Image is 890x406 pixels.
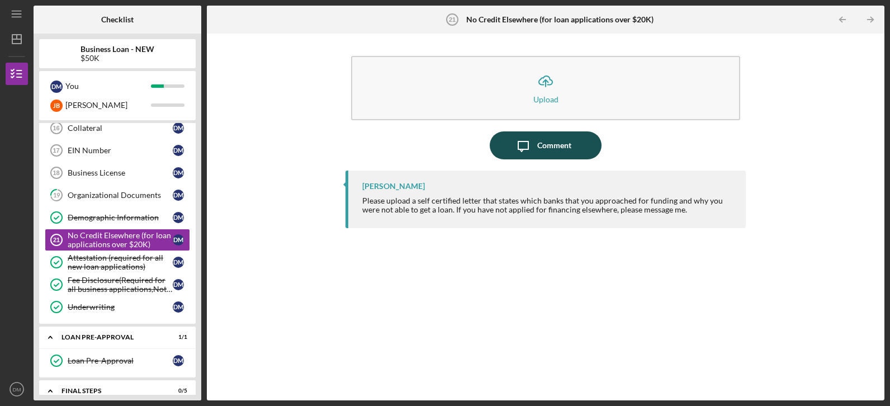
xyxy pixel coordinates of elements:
text: DM [13,386,21,393]
div: D M [173,122,184,134]
div: D M [173,167,184,178]
a: Loan Pre-ApprovalDM [45,350,190,372]
div: Comment [537,131,571,159]
tspan: 19 [53,192,60,199]
a: UnderwritingDM [45,296,190,318]
div: [PERSON_NAME] [362,182,425,191]
div: Please upload a self certified letter that states which banks that you approached for funding and... [362,196,734,214]
div: Attestation (required for all new loan applications) [68,253,173,271]
button: Comment [490,131,602,159]
a: Fee Disclosure(Required for all business applications,Not needed for Contractor loans)DM [45,273,190,296]
div: [PERSON_NAME] [65,96,151,115]
a: 18Business LicenseDM [45,162,190,184]
div: D M [173,212,184,223]
tspan: 18 [53,169,59,176]
div: LOAN PRE-APPROVAL [61,334,159,341]
div: No Credit Elsewhere (for loan applications over $20K) [68,231,173,249]
a: 16CollateralDM [45,117,190,139]
a: Demographic InformationDM [45,206,190,229]
tspan: 21 [53,237,60,243]
a: 19Organizational DocumentsDM [45,184,190,206]
div: 0 / 5 [167,388,187,394]
div: Upload [533,95,558,103]
div: Collateral [68,124,173,133]
div: Underwriting [68,303,173,311]
b: Checklist [101,15,134,24]
div: D M [173,301,184,313]
tspan: 17 [53,147,59,154]
a: 17EIN NumberDM [45,139,190,162]
button: Upload [351,56,740,120]
div: D M [173,145,184,156]
button: DM [6,378,28,400]
div: Fee Disclosure(Required for all business applications,Not needed for Contractor loans) [68,276,173,294]
div: D M [173,190,184,201]
tspan: 16 [53,125,59,131]
a: 21No Credit Elsewhere (for loan applications over $20K)DM [45,229,190,251]
div: Demographic Information [68,213,173,222]
b: Business Loan - NEW [81,45,154,54]
div: $50K [81,54,154,63]
a: Attestation (required for all new loan applications)DM [45,251,190,273]
div: D M [173,355,184,366]
div: 1 / 1 [167,334,187,341]
div: D M [173,234,184,246]
div: D M [173,279,184,290]
div: FINAL STEPS [61,388,159,394]
tspan: 21 [448,16,455,23]
div: You [65,77,151,96]
div: Business License [68,168,173,177]
div: J B [50,100,63,112]
div: D M [173,257,184,268]
div: EIN Number [68,146,173,155]
div: Organizational Documents [68,191,173,200]
div: D M [50,81,63,93]
div: Loan Pre-Approval [68,356,173,365]
b: No Credit Elsewhere (for loan applications over $20K) [466,15,654,24]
